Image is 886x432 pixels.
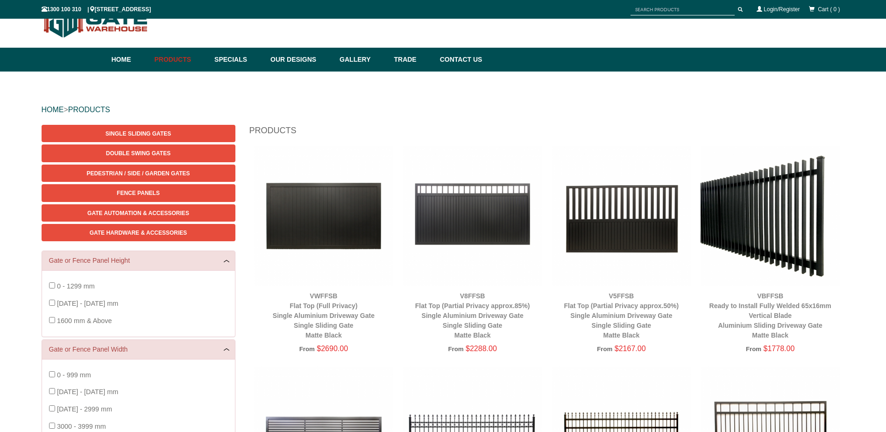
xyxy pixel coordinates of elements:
span: Gate Hardware & Accessories [90,230,187,236]
input: SEARCH PRODUCTS [631,4,735,15]
img: V8FFSB - Flat Top (Partial Privacy approx.85%) - Single Aluminium Driveway Gate - Single Sliding ... [403,146,542,286]
a: Specials [210,48,266,72]
span: Gate Automation & Accessories [87,210,189,216]
img: VBFFSB - Ready to Install Fully Welded 65x16mm Vertical Blade - Aluminium Sliding Driveway Gate -... [701,146,840,286]
a: Double Swing Gates [42,144,235,162]
img: V5FFSB - Flat Top (Partial Privacy approx.50%) - Single Aluminium Driveway Gate - Single Sliding ... [552,146,691,286]
a: VWFFSBFlat Top (Full Privacy)Single Aluminium Driveway GateSingle Sliding GateMatte Black [273,292,375,339]
a: Gate or Fence Panel Height [49,256,228,266]
span: $2167.00 [615,345,646,353]
span: $1778.00 [764,345,795,353]
span: From [448,346,463,353]
a: VBFFSBReady to Install Fully Welded 65x16mm Vertical BladeAluminium Sliding Driveway GateMatte Black [709,292,831,339]
a: PRODUCTS [68,106,110,114]
a: V8FFSBFlat Top (Partial Privacy approx.85%)Single Aluminium Driveway GateSingle Sliding GateMatte... [415,292,530,339]
span: [DATE] - 2999 mm [57,405,112,413]
span: 0 - 1299 mm [57,282,95,290]
span: Cart ( 0 ) [818,6,840,13]
span: From [746,346,761,353]
a: Trade [389,48,435,72]
span: $2690.00 [317,345,348,353]
span: Fence Panels [117,190,160,196]
a: Gate Hardware & Accessories [42,224,235,241]
a: V5FFSBFlat Top (Partial Privacy approx.50%)Single Aluminium Driveway GateSingle Sliding GateMatte... [564,292,679,339]
span: 1600 mm & Above [57,317,112,324]
div: > [42,95,845,125]
a: Gallery [335,48,389,72]
span: Single Sliding Gates [106,130,171,137]
a: Login/Register [764,6,800,13]
a: Home [112,48,150,72]
a: Our Designs [266,48,335,72]
a: Gate Automation & Accessories [42,204,235,222]
a: Contact Us [435,48,482,72]
span: $2288.00 [466,345,497,353]
a: Products [150,48,210,72]
img: VWFFSB - Flat Top (Full Privacy) - Single Aluminium Driveway Gate - Single Sliding Gate - Matte B... [254,146,394,286]
a: HOME [42,106,64,114]
span: 0 - 999 mm [57,371,91,379]
h1: Products [249,125,845,141]
span: [DATE] - [DATE] mm [57,300,118,307]
span: From [299,346,315,353]
a: Single Sliding Gates [42,125,235,142]
span: 1300 100 310 | [STREET_ADDRESS] [42,6,151,13]
a: Fence Panels [42,184,235,202]
a: Gate or Fence Panel Width [49,345,228,354]
span: 3000 - 3999 mm [57,423,106,430]
span: Pedestrian / Side / Garden Gates [86,170,190,177]
span: From [597,346,612,353]
span: Double Swing Gates [106,150,170,157]
a: Pedestrian / Side / Garden Gates [42,165,235,182]
span: [DATE] - [DATE] mm [57,388,118,396]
